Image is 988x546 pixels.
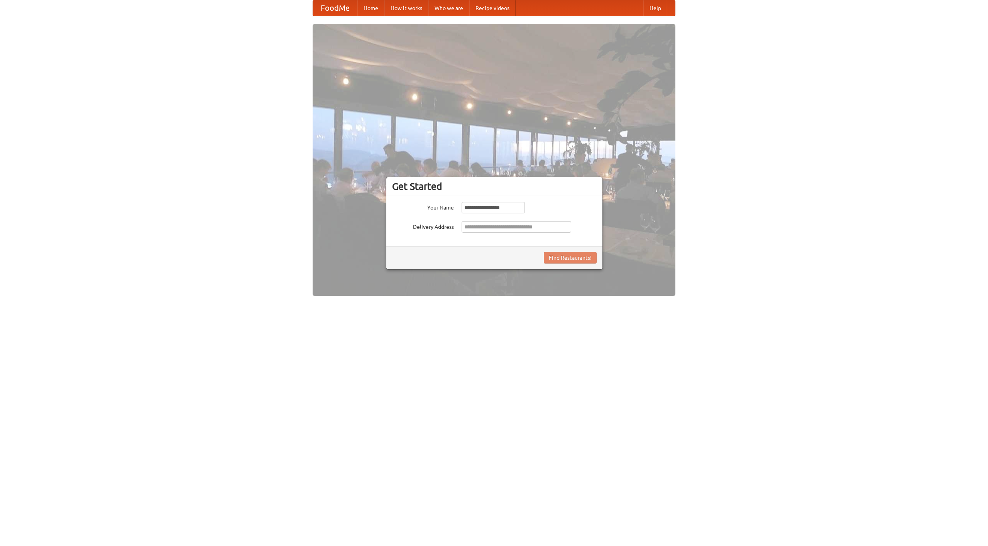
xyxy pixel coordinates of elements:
a: Home [357,0,384,16]
a: Help [643,0,667,16]
a: Who we are [428,0,469,16]
button: Find Restaurants! [544,252,597,264]
label: Delivery Address [392,221,454,231]
h3: Get Started [392,181,597,192]
label: Your Name [392,202,454,211]
a: FoodMe [313,0,357,16]
a: Recipe videos [469,0,516,16]
a: How it works [384,0,428,16]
